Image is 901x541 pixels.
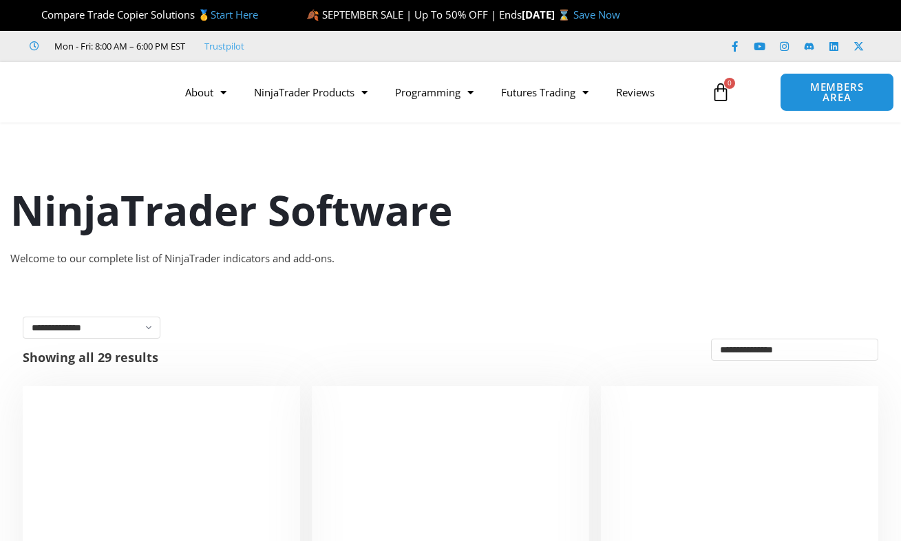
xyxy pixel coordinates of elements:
[794,82,880,103] span: MEMBERS AREA
[30,8,258,21] span: Compare Trade Copier Solutions 🥇
[487,76,602,108] a: Futures Trading
[690,72,751,112] a: 0
[204,38,244,54] a: Trustpilot
[51,38,185,54] span: Mon - Fri: 8:00 AM – 6:00 PM EST
[724,78,735,89] span: 0
[10,249,891,268] div: Welcome to our complete list of NinjaTrader indicators and add-ons.
[171,76,240,108] a: About
[240,76,381,108] a: NinjaTrader Products
[23,351,158,363] p: Showing all 29 results
[780,73,894,112] a: MEMBERS AREA
[573,8,620,21] a: Save Now
[171,76,703,108] nav: Menu
[16,67,164,117] img: LogoAI | Affordable Indicators – NinjaTrader
[10,181,891,239] h1: NinjaTrader Software
[381,76,487,108] a: Programming
[306,8,522,21] span: 🍂 SEPTEMBER SALE | Up To 50% OFF | Ends
[211,8,258,21] a: Start Here
[711,339,878,361] select: Shop order
[522,8,573,21] strong: [DATE] ⌛
[602,76,668,108] a: Reviews
[30,10,41,20] img: 🏆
